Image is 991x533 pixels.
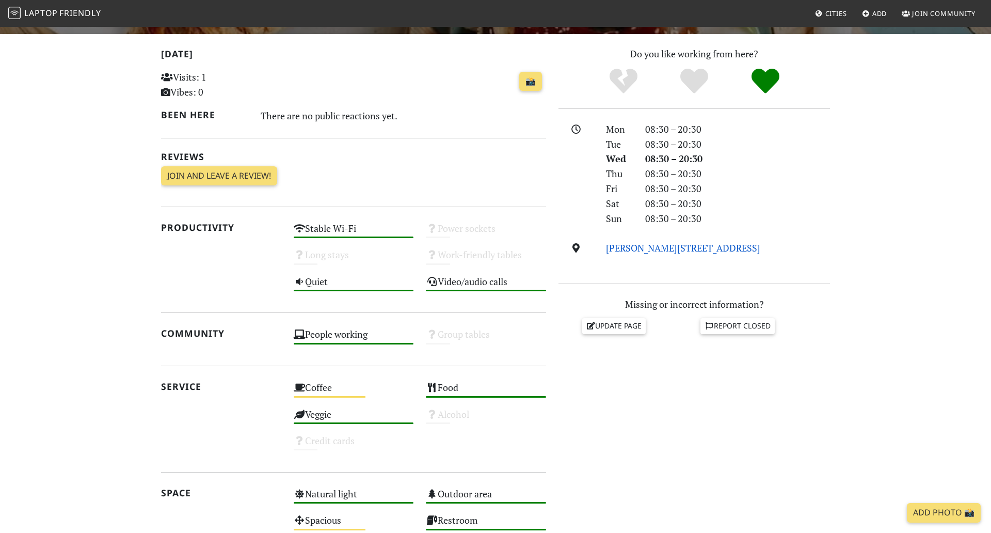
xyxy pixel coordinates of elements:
[912,9,976,18] span: Join Community
[8,7,21,19] img: LaptopFriendly
[420,273,552,300] div: Video/audio calls
[600,166,639,181] div: Thu
[907,503,981,523] a: Add Photo 📸
[600,137,639,152] div: Tue
[287,406,420,432] div: Veggie
[420,406,552,432] div: Alcohol
[420,246,552,273] div: Work-friendly tables
[639,151,836,166] div: 08:30 – 20:30
[24,7,58,19] span: Laptop
[700,318,775,334] a: Report closed
[639,211,836,226] div: 08:30 – 20:30
[287,326,420,352] div: People working
[825,9,847,18] span: Cities
[600,122,639,137] div: Mon
[519,72,542,91] a: 📸
[287,432,420,459] div: Credit cards
[600,181,639,196] div: Fri
[730,67,801,96] div: Definitely!
[639,166,836,181] div: 08:30 – 20:30
[558,46,830,61] p: Do you like working from here?
[639,196,836,211] div: 08:30 – 20:30
[606,242,760,254] a: [PERSON_NAME][STREET_ADDRESS]
[161,328,281,339] h2: Community
[600,211,639,226] div: Sun
[161,381,281,392] h2: Service
[811,4,851,23] a: Cities
[639,181,836,196] div: 08:30 – 20:30
[639,122,836,137] div: 08:30 – 20:30
[161,166,277,186] a: Join and leave a review!
[858,4,891,23] a: Add
[59,7,101,19] span: Friendly
[161,49,546,64] h2: [DATE]
[600,196,639,211] div: Sat
[161,70,281,100] p: Visits: 1 Vibes: 0
[161,109,248,120] h2: Been here
[420,485,552,512] div: Outdoor area
[898,4,980,23] a: Join Community
[639,137,836,152] div: 08:30 – 20:30
[161,222,281,233] h2: Productivity
[600,151,639,166] div: Wed
[659,67,730,96] div: Yes
[161,151,546,162] h2: Reviews
[872,9,887,18] span: Add
[287,379,420,405] div: Coffee
[588,67,659,96] div: No
[287,273,420,300] div: Quiet
[420,326,552,352] div: Group tables
[287,246,420,273] div: Long stays
[161,488,281,498] h2: Space
[420,379,552,405] div: Food
[8,5,101,23] a: LaptopFriendly LaptopFriendly
[582,318,646,334] a: Update page
[558,297,830,312] p: Missing or incorrect information?
[287,485,420,512] div: Natural light
[261,107,547,124] div: There are no public reactions yet.
[420,220,552,246] div: Power sockets
[287,220,420,246] div: Stable Wi-Fi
